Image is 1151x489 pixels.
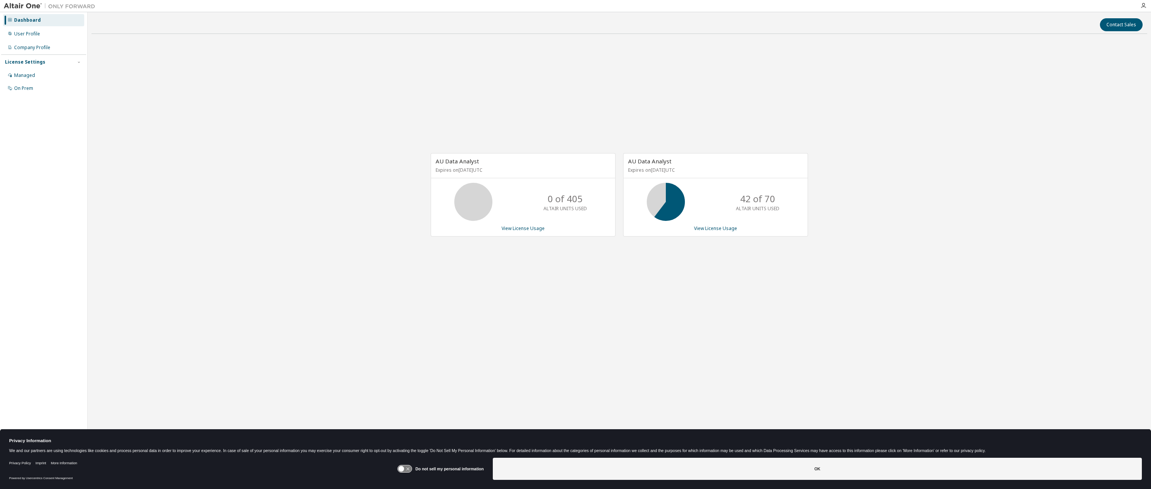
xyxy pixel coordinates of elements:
[14,31,40,37] div: User Profile
[628,157,672,165] span: AU Data Analyst
[436,157,479,165] span: AU Data Analyst
[14,45,50,51] div: Company Profile
[14,85,33,91] div: On Prem
[14,72,35,78] div: Managed
[740,192,775,205] p: 42 of 70
[4,2,99,10] img: Altair One
[14,17,41,23] div: Dashboard
[548,192,583,205] p: 0 of 405
[436,167,609,173] p: Expires on [DATE] UTC
[502,225,545,232] a: View License Usage
[628,167,801,173] p: Expires on [DATE] UTC
[5,59,45,65] div: License Settings
[1100,18,1143,31] button: Contact Sales
[694,225,737,232] a: View License Usage
[543,205,587,212] p: ALTAIR UNITS USED
[736,205,779,212] p: ALTAIR UNITS USED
